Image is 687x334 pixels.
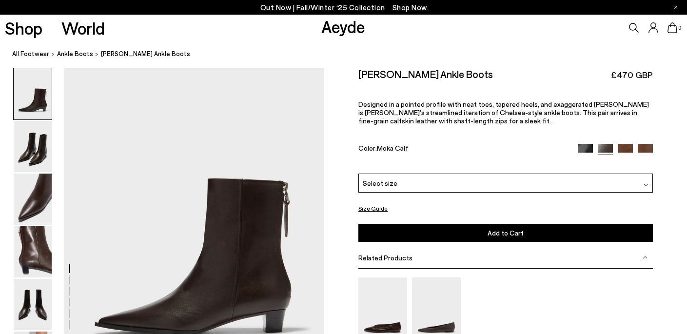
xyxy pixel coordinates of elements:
a: Aeyde [321,16,365,37]
a: World [61,20,105,37]
a: Shop [5,20,42,37]
span: Select size [363,178,397,189]
img: Harriet Pointed Ankle Boots - Image 4 [14,226,52,277]
span: Navigate to /collections/new-in [393,3,427,12]
span: Moka Calf [377,144,408,152]
a: All Footwear [12,49,49,59]
img: Harriet Pointed Ankle Boots - Image 1 [14,68,52,119]
span: ankle boots [57,50,93,58]
span: Add to Cart [488,229,524,237]
span: [PERSON_NAME] Ankle Boots [101,49,190,59]
a: ankle boots [57,49,93,59]
span: Related Products [358,254,412,262]
span: £470 GBP [611,69,653,81]
img: svg%3E [643,255,648,260]
span: 0 [677,25,682,31]
p: Out Now | Fall/Winter ‘25 Collection [260,1,427,14]
button: Add to Cart [358,224,653,242]
h2: [PERSON_NAME] Ankle Boots [358,68,493,80]
a: 0 [667,22,677,33]
img: Harriet Pointed Ankle Boots - Image 3 [14,174,52,225]
img: svg%3E [644,183,648,188]
button: Size Guide [358,202,388,215]
img: Harriet Pointed Ankle Boots - Image 5 [14,279,52,330]
div: Color: [358,144,569,155]
nav: breadcrumb [12,41,687,68]
img: Harriet Pointed Ankle Boots - Image 2 [14,121,52,172]
p: Designed in a pointed profile with neat toes, tapered heels, and exaggerated [PERSON_NAME] is [PE... [358,100,653,125]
